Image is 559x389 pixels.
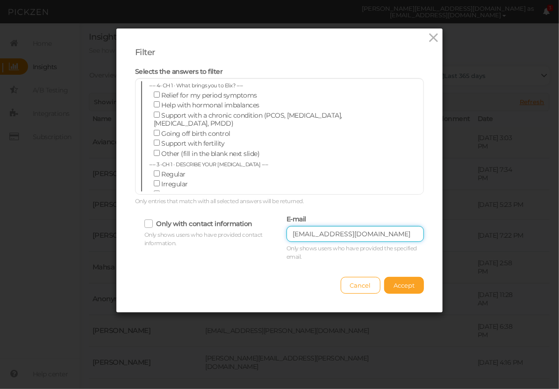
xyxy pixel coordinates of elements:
[135,47,155,57] span: Filter
[287,215,306,224] label: E-mail
[154,191,160,197] input: I don't currently get a period
[154,92,160,98] input: Relief for my period symptoms
[350,282,371,289] span: Cancel
[162,170,186,178] span: Regular
[162,190,249,198] span: I don't currently get a period
[154,111,342,128] span: Support with a chronic condition (PCOS, [MEDICAL_DATA], [MEDICAL_DATA], PMDD)
[162,101,260,109] span: Help with hormonal imbalances
[154,101,160,107] input: Help with hormonal imbalances
[154,180,160,186] input: Irregular
[162,149,260,158] span: Other (fill in the blank next slide)
[162,129,231,138] span: Going off birth control
[149,82,243,89] span: ---- 4- CH 1 · What brings you to Elix? ----
[287,245,417,260] span: Only shows users who have provided the specified email.
[149,161,268,168] span: ---- 3 -CH 1 · DESCRIBE YOUR [MEDICAL_DATA] ----
[156,219,252,228] label: Only with contact information
[162,91,258,99] span: Relief for my period symptoms
[154,170,160,177] input: Regular
[135,67,223,76] span: Selects the answers to filter
[154,130,160,136] input: Going off birth control
[154,112,160,118] input: Support with a chronic condition (PCOS, [MEDICAL_DATA], [MEDICAL_DATA], PMDD)
[154,150,160,156] input: Other (fill in the blank next slide)
[384,277,424,294] button: Accept
[162,180,188,188] span: Irregular
[135,198,304,205] span: Only entries that match with all selected answers will be returned.
[162,139,225,148] span: Support with fertility
[154,140,160,146] input: Support with fertility
[394,282,415,289] span: Accept
[144,231,263,247] span: Only shows users who have provided contact information.
[341,277,380,294] button: Cancel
